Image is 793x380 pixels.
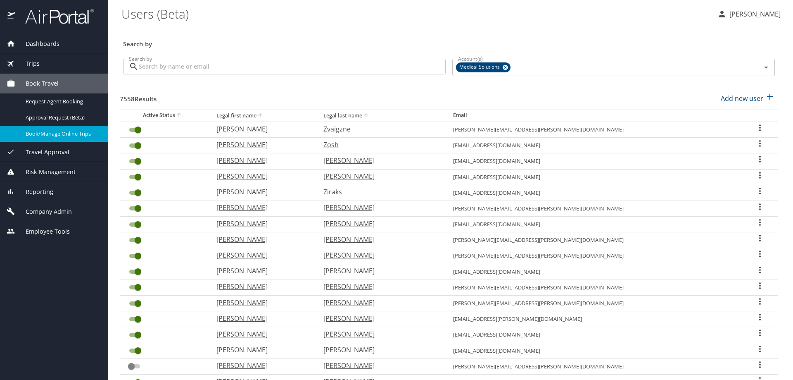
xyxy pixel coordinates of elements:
[216,282,307,292] p: [PERSON_NAME]
[216,234,307,244] p: [PERSON_NAME]
[216,219,307,229] p: [PERSON_NAME]
[323,298,437,308] p: [PERSON_NAME]
[323,329,437,339] p: [PERSON_NAME]
[26,130,98,138] span: Book/Manage Online Trips
[15,148,69,157] span: Travel Approval
[7,8,16,24] img: icon-airportal.png
[727,9,781,19] p: [PERSON_NAME]
[216,361,307,370] p: [PERSON_NAME]
[446,201,742,216] td: [PERSON_NAME][EMAIL_ADDRESS][PERSON_NAME][DOMAIN_NAME]
[456,63,505,72] span: Medical Solutions
[323,187,437,197] p: Ziraks
[216,171,307,181] p: [PERSON_NAME]
[120,110,210,122] th: Active Status
[16,8,94,24] img: airportal-logo.png
[216,203,307,213] p: [PERSON_NAME]
[323,282,437,292] p: [PERSON_NAME]
[446,169,742,185] td: [EMAIL_ADDRESS][DOMAIN_NAME]
[446,296,742,311] td: [PERSON_NAME][EMAIL_ADDRESS][PERSON_NAME][DOMAIN_NAME]
[446,185,742,201] td: [EMAIL_ADDRESS][DOMAIN_NAME]
[721,93,763,103] p: Add new user
[15,187,53,196] span: Reporting
[323,140,437,150] p: Zosh
[446,153,742,169] td: [EMAIL_ADDRESS][DOMAIN_NAME]
[216,345,307,355] p: [PERSON_NAME]
[323,345,437,355] p: [PERSON_NAME]
[323,313,437,323] p: [PERSON_NAME]
[323,203,437,213] p: [PERSON_NAME]
[323,266,437,276] p: [PERSON_NAME]
[446,138,742,153] td: [EMAIL_ADDRESS][DOMAIN_NAME]
[323,250,437,260] p: [PERSON_NAME]
[446,122,742,137] td: [PERSON_NAME][EMAIL_ADDRESS][PERSON_NAME][DOMAIN_NAME]
[323,124,437,134] p: Zvaigzne
[216,124,307,134] p: [PERSON_NAME]
[714,7,784,22] button: [PERSON_NAME]
[323,155,437,165] p: [PERSON_NAME]
[175,112,183,119] button: sort
[216,313,307,323] p: [PERSON_NAME]
[446,248,742,264] td: [PERSON_NAME][EMAIL_ADDRESS][PERSON_NAME][DOMAIN_NAME]
[317,110,446,122] th: Legal last name
[139,59,446,74] input: Search by name or email
[15,227,70,236] span: Employee Tools
[216,250,307,260] p: [PERSON_NAME]
[216,140,307,150] p: [PERSON_NAME]
[256,112,265,120] button: sort
[446,110,742,122] th: Email
[446,264,742,280] td: [EMAIL_ADDRESS][DOMAIN_NAME]
[15,79,59,88] span: Book Travel
[123,34,775,49] h3: Search by
[446,343,742,358] td: [EMAIL_ADDRESS][DOMAIN_NAME]
[323,219,437,229] p: [PERSON_NAME]
[717,89,778,108] button: Add new user
[210,110,317,122] th: Legal first name
[15,207,72,216] span: Company Admin
[760,62,772,73] button: Open
[216,155,307,165] p: [PERSON_NAME]
[216,266,307,276] p: [PERSON_NAME]
[121,1,710,26] h1: Users (Beta)
[323,171,437,181] p: [PERSON_NAME]
[15,167,76,177] span: Risk Management
[26,98,98,105] span: Request Agent Booking
[26,114,98,122] span: Approval Request (Beta)
[323,234,437,244] p: [PERSON_NAME]
[446,327,742,343] td: [EMAIL_ADDRESS][DOMAIN_NAME]
[456,62,510,72] div: Medical Solutions
[15,39,59,48] span: Dashboards
[446,311,742,327] td: [EMAIL_ADDRESS][PERSON_NAME][DOMAIN_NAME]
[15,59,40,68] span: Trips
[446,217,742,232] td: [EMAIL_ADDRESS][DOMAIN_NAME]
[216,329,307,339] p: [PERSON_NAME]
[362,112,370,120] button: sort
[446,280,742,295] td: [PERSON_NAME][EMAIL_ADDRESS][PERSON_NAME][DOMAIN_NAME]
[120,89,157,104] h3: 7558 Results
[216,187,307,197] p: [PERSON_NAME]
[446,358,742,374] td: [PERSON_NAME][EMAIL_ADDRESS][PERSON_NAME][DOMAIN_NAME]
[323,361,437,370] p: [PERSON_NAME]
[446,232,742,248] td: [PERSON_NAME][EMAIL_ADDRESS][PERSON_NAME][DOMAIN_NAME]
[216,298,307,308] p: [PERSON_NAME]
